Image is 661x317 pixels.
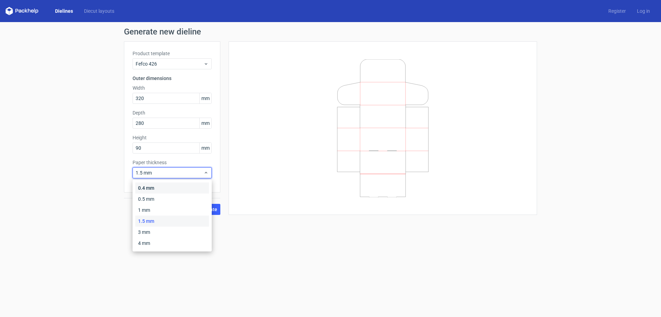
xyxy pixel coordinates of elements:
label: Depth [133,109,212,116]
span: mm [199,118,211,128]
label: Product template [133,50,212,57]
h1: Generate new dieline [124,28,537,36]
a: Diecut layouts [78,8,120,14]
span: mm [199,143,211,153]
a: Register [603,8,631,14]
div: 0.5 mm [135,194,209,205]
label: Width [133,85,212,91]
span: mm [199,93,211,103]
div: 0.4 mm [135,182,209,194]
a: Log in [631,8,655,14]
div: 1.5 mm [135,216,209,227]
h3: Outer dimensions [133,75,212,82]
div: 1 mm [135,205,209,216]
label: Height [133,134,212,141]
span: 1.5 mm [136,169,203,176]
span: Fefco 426 [136,60,203,67]
label: Paper thickness [133,159,212,166]
div: 4 mm [135,238,209,249]
a: Dielines [50,8,78,14]
div: 3 mm [135,227,209,238]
